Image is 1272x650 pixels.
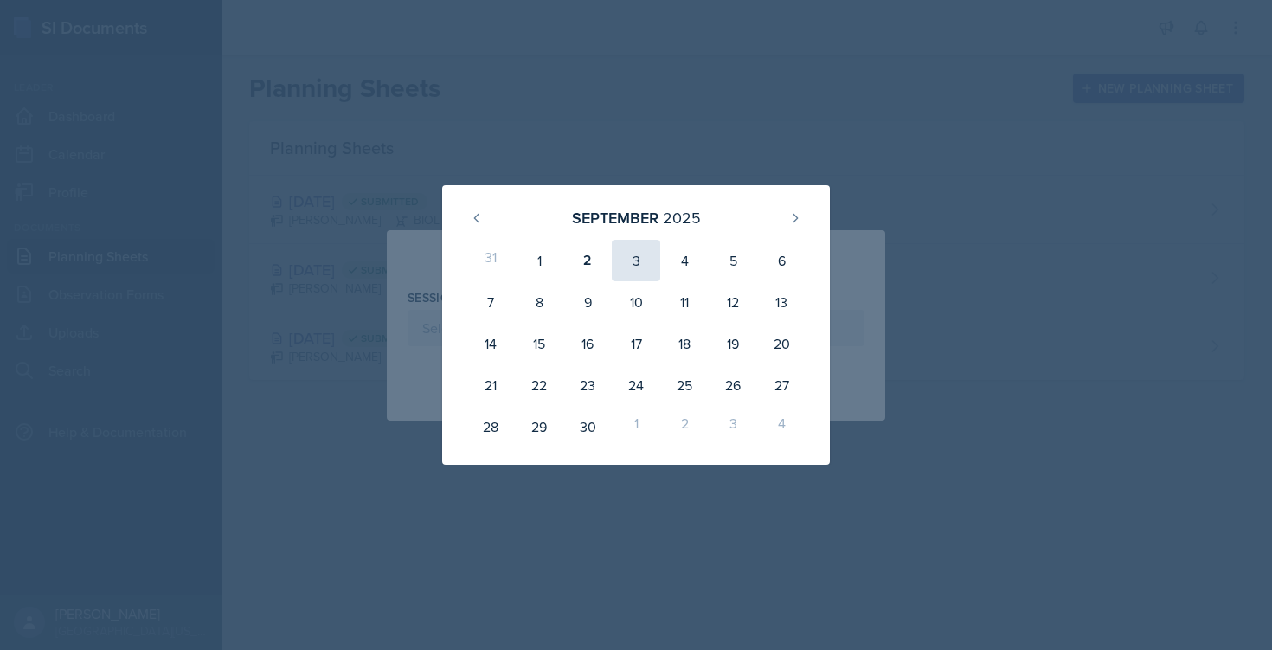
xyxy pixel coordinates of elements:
[757,240,806,281] div: 6
[612,281,660,323] div: 10
[709,323,757,364] div: 19
[515,281,563,323] div: 8
[563,406,612,447] div: 30
[757,323,806,364] div: 20
[563,240,612,281] div: 2
[515,364,563,406] div: 22
[612,240,660,281] div: 3
[660,240,709,281] div: 4
[757,406,806,447] div: 4
[515,240,563,281] div: 1
[572,206,658,229] div: September
[663,206,701,229] div: 2025
[660,281,709,323] div: 11
[515,406,563,447] div: 29
[660,364,709,406] div: 25
[660,406,709,447] div: 2
[466,406,515,447] div: 28
[612,364,660,406] div: 24
[466,281,515,323] div: 7
[709,406,757,447] div: 3
[563,281,612,323] div: 9
[757,281,806,323] div: 13
[466,323,515,364] div: 14
[563,323,612,364] div: 16
[466,240,515,281] div: 31
[709,240,757,281] div: 5
[709,364,757,406] div: 26
[709,281,757,323] div: 12
[612,323,660,364] div: 17
[612,406,660,447] div: 1
[515,323,563,364] div: 15
[466,364,515,406] div: 21
[563,364,612,406] div: 23
[660,323,709,364] div: 18
[757,364,806,406] div: 27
